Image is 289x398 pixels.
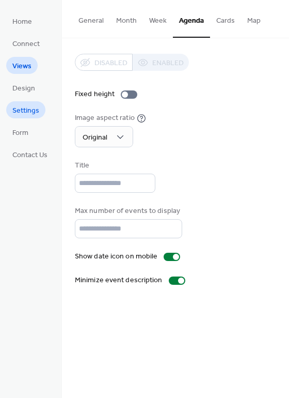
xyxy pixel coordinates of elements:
[75,89,115,100] div: Fixed height
[12,105,39,116] span: Settings
[12,61,31,72] span: Views
[6,12,38,29] a: Home
[12,39,40,50] span: Connect
[75,160,153,171] div: Title
[75,113,135,124] div: Image aspect ratio
[12,17,32,27] span: Home
[6,101,45,118] a: Settings
[75,251,157,262] div: Show date icon on mobile
[75,275,163,286] div: Minimize event description
[83,131,107,145] span: Original
[12,83,35,94] span: Design
[12,128,28,139] span: Form
[6,124,35,141] a: Form
[6,35,46,52] a: Connect
[6,57,38,74] a: Views
[75,206,180,217] div: Max number of events to display
[6,146,54,163] a: Contact Us
[12,150,47,161] span: Contact Us
[6,79,41,96] a: Design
